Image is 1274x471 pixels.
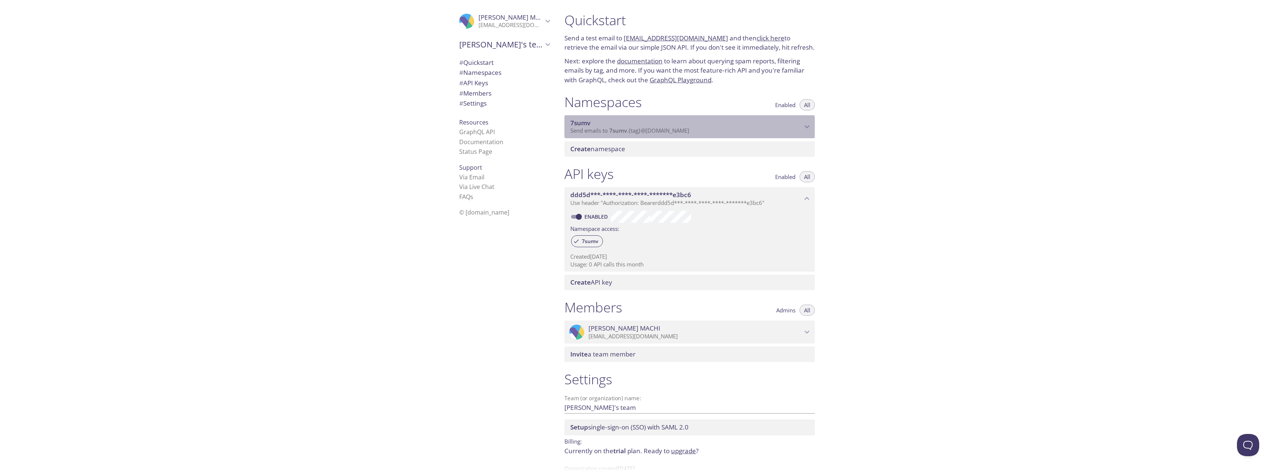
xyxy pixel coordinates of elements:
div: Members [453,88,556,99]
p: Created [DATE] [570,253,809,261]
a: Documentation [459,138,503,146]
span: Setup [570,423,588,431]
span: 7sumv [570,119,590,127]
h1: Namespaces [564,94,642,110]
div: RYOTA MACHI [564,321,815,344]
label: Team (or organization) name: [564,395,641,401]
span: # [459,58,463,67]
div: RYOTA MACHI [453,9,556,33]
iframe: Help Scout Beacon - Open [1237,434,1259,456]
a: documentation [617,57,663,65]
span: Send emails to . {tag} @[DOMAIN_NAME] [570,127,689,134]
button: All [800,305,815,316]
div: Setup SSO [564,419,815,435]
span: API Keys [459,79,488,87]
span: 7sumv [577,238,603,245]
div: Create API Key [564,275,815,290]
a: click here [757,34,784,42]
span: Resources [459,118,488,126]
a: GraphQL Playground [650,76,711,84]
a: [EMAIL_ADDRESS][DOMAIN_NAME] [624,34,728,42]
h1: Members [564,299,622,316]
div: 7sumv namespace [564,115,815,138]
span: namespace [570,145,625,153]
span: [PERSON_NAME]'s team [459,39,543,50]
span: single-sign-on (SSO) with SAML 2.0 [570,423,688,431]
a: FAQ [459,193,473,201]
button: All [800,99,815,110]
p: Next: explore the to learn about querying spam reports, filtering emails by tag, and more. If you... [564,56,815,85]
span: Namespaces [459,68,501,77]
span: Settings [459,99,487,107]
span: Create [570,278,591,286]
a: GraphQL API [459,128,495,136]
span: s [470,193,473,201]
a: Enabled [583,213,611,220]
a: upgrade [671,447,696,455]
span: trial [613,447,626,455]
button: Enabled [771,99,800,110]
p: Send a test email to and then to retrieve the email via our simple JSON API. If you don't see it ... [564,33,815,52]
span: a team member [570,350,636,358]
div: Invite a team member [564,346,815,362]
div: Create namespace [564,141,815,157]
p: [EMAIL_ADDRESS][DOMAIN_NAME] [478,21,543,29]
p: Currently on the plan. [564,446,815,456]
span: [PERSON_NAME] MACHI [478,13,550,21]
span: Quickstart [459,58,494,67]
p: Usage: 0 API calls this month [570,261,809,268]
button: Enabled [771,171,800,182]
span: # [459,79,463,87]
a: Status Page [459,147,492,156]
div: Team Settings [453,98,556,109]
h1: Quickstart [564,12,815,29]
div: Quickstart [453,57,556,68]
div: RYOTA's team [453,35,556,54]
span: # [459,68,463,77]
div: API Keys [453,78,556,88]
h1: API keys [564,166,614,182]
span: Support [459,163,482,172]
a: Via Email [459,173,484,181]
button: All [800,171,815,182]
span: Ready to ? [644,447,698,455]
span: © [DOMAIN_NAME] [459,208,509,216]
div: Namespaces [453,67,556,78]
span: [PERSON_NAME] MACHI [588,324,660,332]
h1: Settings [564,371,815,388]
span: Invite [570,350,588,358]
span: # [459,99,463,107]
p: [EMAIL_ADDRESS][DOMAIN_NAME] [588,333,802,340]
span: # [459,89,463,97]
span: 7sumv [609,127,627,134]
span: Create [570,145,591,153]
a: Via Live Chat [459,183,494,191]
span: Members [459,89,491,97]
label: Namespace access: [570,223,619,233]
p: Billing: [564,435,815,446]
button: Admins [772,305,800,316]
span: API key [570,278,612,286]
div: 7sumv [571,235,603,247]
